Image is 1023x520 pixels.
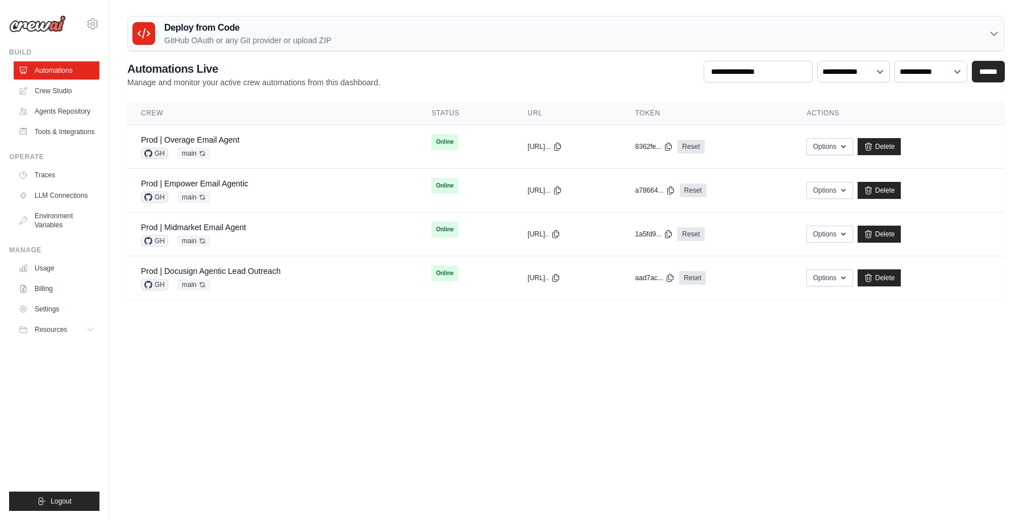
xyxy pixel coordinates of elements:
a: Delete [858,182,901,199]
div: Manage [9,246,99,255]
a: Prod | Overage Email Agent [141,135,239,144]
a: Usage [14,259,99,277]
button: Logout [9,492,99,511]
th: Status [418,102,514,125]
a: Crew Studio [14,82,99,100]
a: Reset [680,184,706,197]
a: Prod | Docusign Agentic Lead Outreach [141,267,281,276]
a: Tools & Integrations [14,123,99,141]
span: Resources [35,325,67,334]
h3: Deploy from Code [164,21,331,35]
span: Online [431,134,458,150]
button: 1a5fd9... [635,230,673,239]
button: Options [806,182,852,199]
img: Logo [9,15,66,32]
th: Crew [127,102,418,125]
button: Options [806,138,852,155]
a: Automations [14,61,99,80]
h2: Automations Live [127,61,380,77]
button: aad7ac... [635,273,675,282]
a: Delete [858,226,901,243]
a: Prod | Empower Email Agentic [141,179,248,188]
span: Online [431,222,458,238]
a: Environment Variables [14,207,99,234]
span: GH [141,279,168,290]
span: GH [141,235,168,247]
div: Operate [9,152,99,161]
a: Reset [677,227,704,241]
button: Options [806,226,852,243]
span: main [177,279,210,290]
p: Manage and monitor your active crew automations from this dashboard. [127,77,380,88]
span: main [177,192,210,203]
button: Options [806,269,852,286]
a: Billing [14,280,99,298]
span: GH [141,148,168,159]
a: Traces [14,166,99,184]
span: main [177,148,210,159]
button: a78664... [635,186,675,195]
button: Resources [14,321,99,339]
a: Reset [679,271,706,285]
a: Prod | Midmarket Email Agent [141,223,246,232]
a: Delete [858,269,901,286]
span: main [177,235,210,247]
a: Delete [858,138,901,155]
span: Online [431,265,458,281]
th: Actions [793,102,1005,125]
span: GH [141,192,168,203]
th: URL [514,102,621,125]
div: Build [9,48,99,57]
a: Agents Repository [14,102,99,120]
a: Reset [677,140,704,153]
button: 8362fe... [635,142,673,151]
span: Logout [51,497,72,506]
a: LLM Connections [14,186,99,205]
a: Settings [14,300,99,318]
p: GitHub OAuth or any Git provider or upload ZIP [164,35,331,46]
span: Online [431,178,458,194]
th: Token [622,102,793,125]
